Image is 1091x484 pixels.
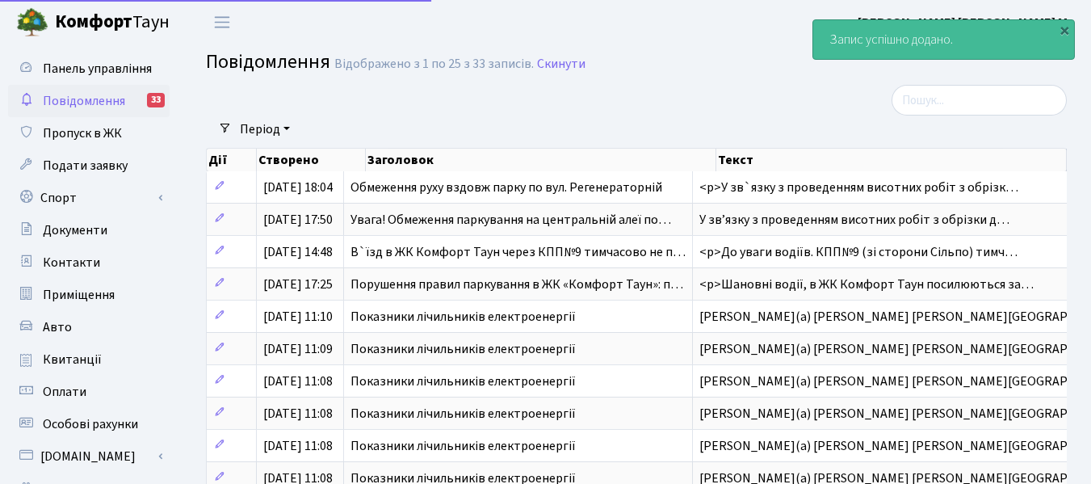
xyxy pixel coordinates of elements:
span: [DATE] 11:10 [263,308,333,326]
a: Панель управління [8,53,170,85]
span: Контакти [43,254,100,271]
span: [DATE] 17:50 [263,211,333,229]
span: [DATE] 18:04 [263,179,333,196]
a: Подати заявку [8,149,170,182]
div: × [1056,22,1072,38]
div: Запис успішно додано. [813,20,1074,59]
span: Обмеження руху вздовж парку по вул. Регенераторній [350,179,662,196]
a: [DOMAIN_NAME] [8,440,170,473]
span: <p>До уваги водіїв. КПП№9 (зі сторони Сільпо) тимч… [699,243,1018,261]
span: Увага! Обмеження паркування на центральній алеї по… [350,211,671,229]
span: Таун [55,9,170,36]
div: Відображено з 1 по 25 з 33 записів. [334,57,534,72]
span: Показники лічильників електроенергії [350,405,576,423]
span: Оплати [43,383,86,401]
span: [DATE] 11:08 [263,372,333,390]
span: [DATE] 11:08 [263,437,333,455]
img: logo.png [16,6,48,39]
th: Дії [207,149,257,171]
span: Квитанції [43,351,102,368]
a: Пропуск в ЖК [8,117,170,149]
a: Оплати [8,376,170,408]
button: Переключити навігацію [202,9,242,36]
span: [DATE] 14:48 [263,243,333,261]
b: [PERSON_NAME] [PERSON_NAME] М. [858,14,1072,32]
a: Спорт [8,182,170,214]
span: Авто [43,318,72,336]
a: Квитанції [8,343,170,376]
th: Текст [716,149,1067,171]
span: Повідомлення [206,48,330,76]
a: [PERSON_NAME] [PERSON_NAME] М. [858,13,1072,32]
div: 33 [147,93,165,107]
span: Приміщення [43,286,115,304]
th: Заголовок [366,149,716,171]
input: Пошук... [892,85,1067,116]
b: Комфорт [55,9,132,35]
span: <p>Шановні водії, в ЖК Комфорт Таун посилюються за… [699,276,1034,293]
span: Показники лічильників електроенергії [350,340,576,358]
span: Показники лічильників електроенергії [350,372,576,390]
span: Порушення правил паркування в ЖК «Комфорт Таун»: п… [350,276,683,293]
a: Повідомлення33 [8,85,170,117]
a: Скинути [537,57,585,72]
span: <p>У зв`язку з проведенням висотних робіт з обрізк… [699,179,1018,196]
a: Особові рахунки [8,408,170,440]
span: Показники лічильників електроенергії [350,437,576,455]
a: Документи [8,214,170,246]
a: Контакти [8,246,170,279]
span: Повідомлення [43,92,125,110]
span: В`їзд в ЖК Комфорт Таун через КПП№9 тимчасово не п… [350,243,686,261]
a: Приміщення [8,279,170,311]
span: Подати заявку [43,157,128,175]
span: Пропуск в ЖК [43,124,122,142]
th: Створено [257,149,366,171]
span: Документи [43,221,107,239]
span: Панель управління [43,60,152,78]
a: Період [233,116,296,143]
a: Авто [8,311,170,343]
span: Особові рахунки [43,415,138,433]
span: Показники лічильників електроенергії [350,308,576,326]
span: [DATE] 17:25 [263,276,333,293]
span: [DATE] 11:08 [263,405,333,423]
span: [DATE] 11:09 [263,340,333,358]
span: У звʼязку з проведенням висотних робіт з обрізки д… [699,211,1009,229]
